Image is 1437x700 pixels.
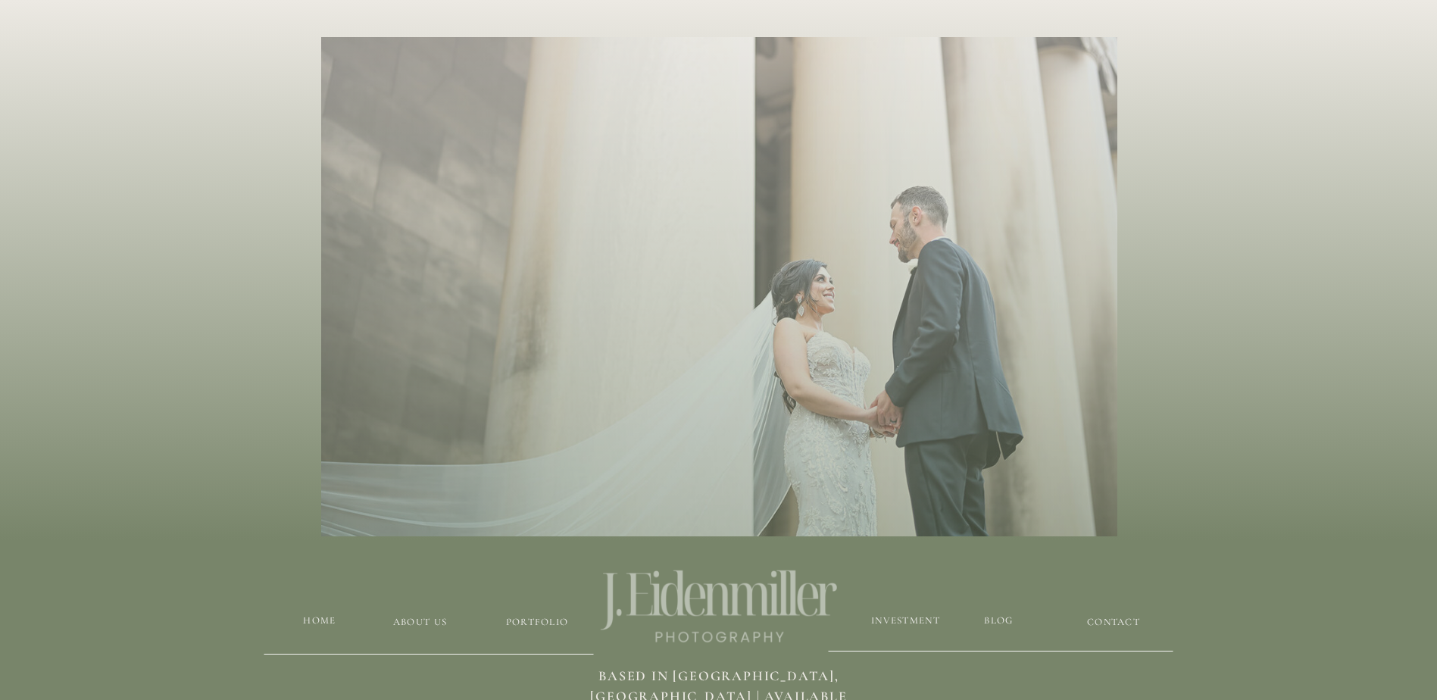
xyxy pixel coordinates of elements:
[492,615,583,630] a: Portfolio
[937,614,1061,628] a: blog
[363,615,478,630] a: about us
[1078,615,1150,630] a: CONTACT
[870,614,942,628] a: Investment
[296,614,344,628] a: HOME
